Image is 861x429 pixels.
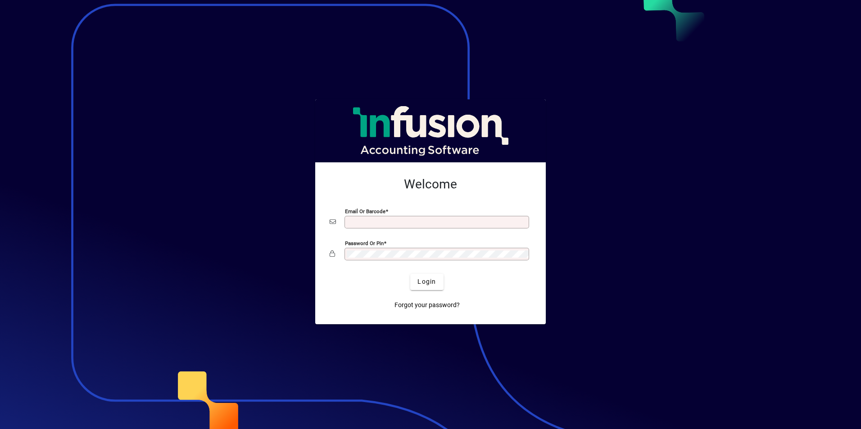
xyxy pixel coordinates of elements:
h2: Welcome [330,177,531,192]
span: Forgot your password? [394,300,460,310]
mat-label: Email or Barcode [345,208,385,214]
a: Forgot your password? [391,297,463,313]
button: Login [410,274,443,290]
span: Login [417,277,436,286]
mat-label: Password or Pin [345,240,384,246]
